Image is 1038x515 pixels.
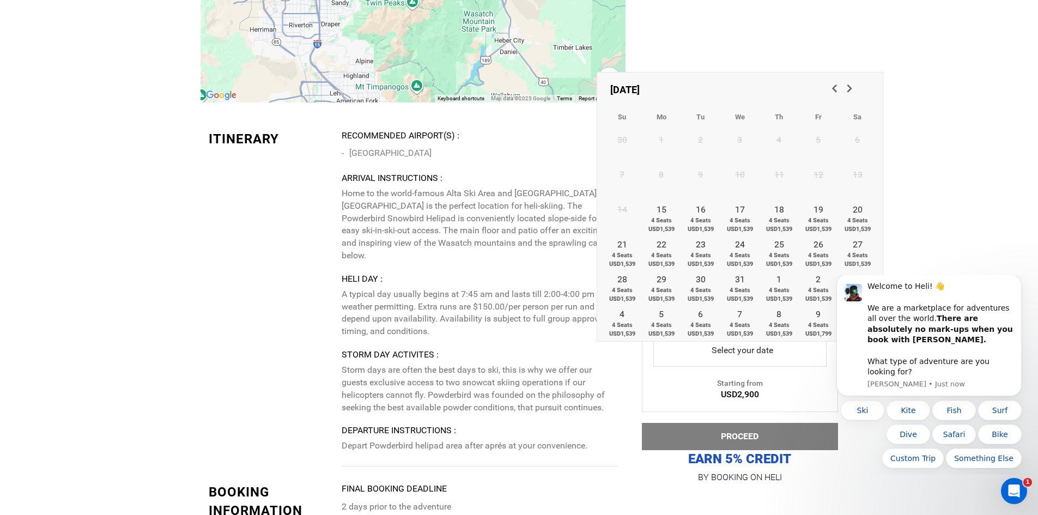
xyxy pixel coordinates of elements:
[642,269,681,304] a: 294 SeatsUSD1,539
[603,269,642,304] a: 284 SeatsUSD1,539
[720,234,760,269] a: 244 SeatsUSD1,539
[642,286,681,303] span: 4 Seats USD1,539
[799,104,838,130] th: Friday
[603,234,642,269] a: 214 SeatsUSD1,539
[642,470,838,485] p: BY BOOKING ON HELI
[603,104,642,130] th: Sunday
[760,321,799,338] span: 4 Seats USD1,539
[491,95,550,101] span: Map data ©2025 Google
[1001,478,1027,504] iframe: Intercom live chat
[838,216,877,233] span: 4 Seats USD1,539
[203,88,239,102] a: Open this area in Google Maps (opens a new window)
[342,349,617,361] div: Storm Day Activites :
[799,251,838,268] span: 4 Seats USD1,539
[342,130,617,142] div: Recommended Airport(s) :
[720,199,760,234] a: 174 SeatsUSD1,539
[838,104,877,130] th: Saturday
[603,304,642,339] a: 44 SeatsUSD1,539
[47,104,193,114] p: Message from Carl, sent Just now
[826,80,845,99] a: Previous
[799,286,838,303] span: 4 Seats USD1,539
[838,199,877,234] a: 204 SeatsUSD1,539
[66,149,110,169] button: Quick reply: Dive
[1023,478,1032,487] span: 1
[720,251,760,268] span: 4 Seats USD1,539
[681,304,720,339] a: 64 SeatsUSD1,539
[799,269,838,304] a: 24 SeatsUSD1,539
[838,234,877,269] a: 274 SeatsUSD1,539
[642,423,838,450] button: PROCEED
[760,104,799,130] th: Thursday
[112,125,156,145] button: Quick reply: Fish
[642,304,681,339] a: 54 SeatsUSD1,539
[342,273,617,286] div: Heli Day :
[342,288,617,338] p: A typical day usually begins at 7:45 am and lasts till 2:00-4:00 pm daily, weather permitting. Ex...
[720,104,760,130] th: Wednesday
[799,234,838,269] a: 264 SeatsUSD1,539
[342,440,617,452] p: Depart Powderbird helipad area after aprés at your convenience.
[25,9,42,26] img: Profile image for Carl
[642,199,681,234] a: 154 SeatsUSD1,539
[681,286,720,303] span: 4 Seats USD1,539
[681,234,720,269] a: 234 SeatsUSD1,539
[438,95,484,102] button: Keyboard shortcuts
[158,125,202,145] button: Quick reply: Surf
[642,321,681,338] span: 4 Seats USD1,539
[838,251,877,268] span: 4 Seats USD1,539
[47,39,193,69] b: There are absolutely no mark-ups when you book with [PERSON_NAME].
[342,187,617,262] p: Home to the world-famous Alta Ski Area and [GEOGRAPHIC_DATA], [GEOGRAPHIC_DATA] is the perfect lo...
[342,425,617,437] div: Departure Instructions :
[47,6,193,102] div: Welcome to Heli! 👋 We are a marketplace for adventures all over the world. What type of adventure...
[342,172,617,185] div: Arrival Instructions :
[681,199,720,234] a: 164 SeatsUSD1,539
[126,173,202,193] button: Quick reply: Something Else
[681,269,720,304] a: 304 SeatsUSD1,539
[681,321,720,338] span: 4 Seats USD1,539
[598,68,620,89] button: Map camera controls
[760,269,799,304] a: 14 SeatsUSD1,539
[760,251,799,268] span: 4 Seats USD1,539
[342,501,617,513] p: 2 days prior to the adventure
[760,234,799,269] a: 254 SeatsUSD1,539
[342,364,617,414] p: Storm days are often the best days to ski, this is why we offer our guests exclusive access to tw...
[21,125,64,145] button: Quick reply: Ski
[342,483,447,494] strong: Final booking deadline
[760,199,799,234] a: 184 SeatsUSD1,539
[720,269,760,304] a: 314 SeatsUSD1,539
[16,125,202,193] div: Quick reply options
[642,388,837,401] div: USD2,900
[642,251,681,268] span: 4 Seats USD1,539
[820,275,1038,475] iframe: Intercom notifications message
[557,95,572,101] a: Terms (opens in new tab)
[720,216,760,233] span: 4 Seats USD1,539
[838,269,877,304] a: 34 SeatsUSD1,539
[203,88,239,102] img: Google
[112,149,156,169] button: Quick reply: Safari
[603,286,642,303] span: 4 Seats USD1,539
[209,130,334,148] div: Itinerary
[720,286,760,303] span: 4 Seats USD1,539
[799,304,838,339] a: 94 SeatsUSD1,799
[642,104,681,130] th: Monday
[642,216,681,233] span: 4 Seats USD1,539
[62,173,124,193] button: Quick reply: Custom Trip
[720,304,760,339] a: 74 SeatsUSD1,539
[720,321,760,338] span: 4 Seats USD1,539
[342,145,617,161] li: [GEOGRAPHIC_DATA]
[603,251,642,268] span: 4 Seats USD1,539
[760,304,799,339] a: 84 SeatsUSD1,539
[603,321,642,338] span: 4 Seats USD1,539
[760,286,799,303] span: 4 Seats USD1,539
[681,104,720,130] th: Tuesday
[799,321,838,338] span: 4 Seats USD1,799
[66,125,110,145] button: Quick reply: Kite
[579,95,622,101] a: Report a map error
[799,216,838,233] span: 4 Seats USD1,539
[799,199,838,234] a: 194 SeatsUSD1,539
[841,80,860,99] a: Next
[760,216,799,233] span: 4 Seats USD1,539
[158,149,202,169] button: Quick reply: Bike
[47,6,193,102] div: Message content
[681,216,720,233] span: 4 Seats USD1,539
[642,234,681,269] a: 224 SeatsUSD1,539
